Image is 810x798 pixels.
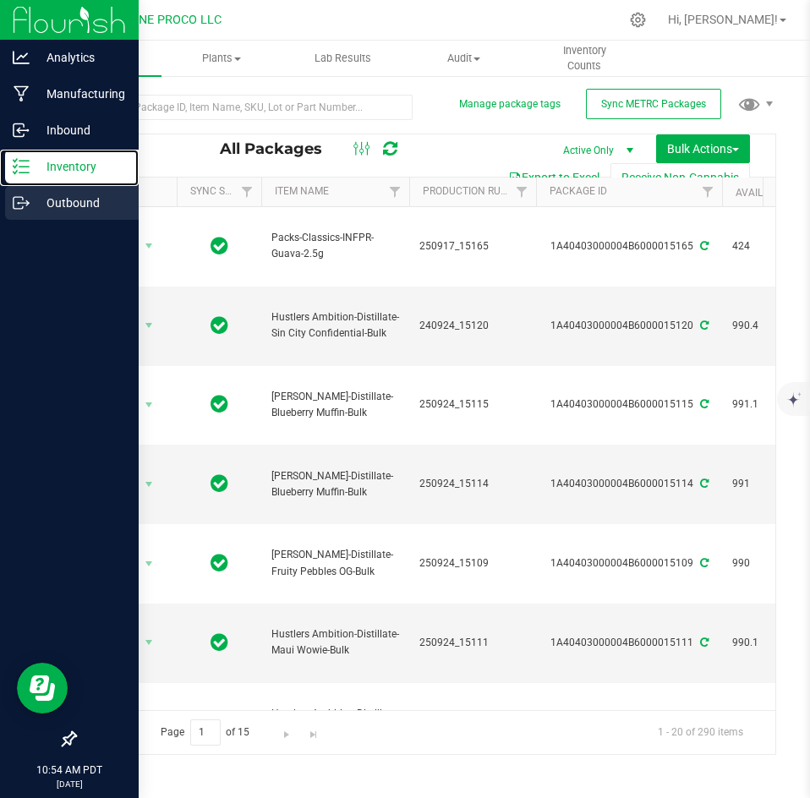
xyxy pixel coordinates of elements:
span: 991.1 [732,396,796,413]
span: Bulk Actions [667,142,739,156]
span: select [139,314,160,337]
span: Audit [404,51,523,66]
span: Hustlers Ambition-Distillate-Maui Wowie-Bulk [271,706,399,738]
div: 1A40403000004B6000015120 [534,318,725,334]
span: 990 [732,555,796,571]
span: Sync from Compliance System [698,320,709,331]
button: Manage package tags [459,97,561,112]
p: Inbound [30,120,131,140]
span: select [139,234,160,258]
span: Inventory Counts [525,43,644,74]
inline-svg: Manufacturing [13,85,30,102]
a: Package ID [550,185,607,197]
p: Inventory [30,156,131,177]
a: Go to the last page [301,719,326,742]
span: Hustlers Ambition-Distillate-Sin City Confidential-Bulk [271,309,399,342]
div: Manage settings [627,12,649,28]
span: 1 - 20 of 290 items [644,719,757,745]
iframe: Resource center [17,663,68,713]
span: 990.4 [732,318,796,334]
button: Export to Excel [497,163,610,192]
span: Page of 15 [146,719,264,746]
span: All Packages [220,139,339,158]
span: select [139,631,160,654]
span: In Sync [211,551,228,575]
div: 1A40403000004B6000015114 [534,476,725,492]
a: Filter [694,178,722,206]
span: [PERSON_NAME]-Distillate-Blueberry Muffin-Bulk [271,389,399,421]
p: Manufacturing [30,84,131,104]
span: Sync from Compliance System [698,398,709,410]
a: Lab Results [282,41,403,76]
button: Bulk Actions [656,134,750,163]
a: Available [736,187,786,199]
span: Sync from Compliance System [698,637,709,648]
span: DUNE PROCO LLC [123,13,222,27]
span: select [139,552,160,576]
span: Sync from Compliance System [698,240,709,252]
a: Item Name [275,185,329,197]
span: Lab Results [292,51,394,66]
span: In Sync [211,392,228,416]
a: Filter [508,178,536,206]
span: 424 [732,238,796,254]
span: Sync from Compliance System [698,478,709,489]
a: Plants [161,41,282,76]
span: 250924_15115 [419,396,526,413]
inline-svg: Analytics [13,49,30,66]
span: In Sync [211,631,228,654]
p: 10:54 AM PDT [8,762,131,778]
span: Hustlers Ambition-Distillate-Maui Wowie-Bulk [271,626,399,659]
a: Production Run [423,185,508,197]
input: Search Package ID, Item Name, SKU, Lot or Part Number... [74,95,413,120]
span: 991 [732,476,796,492]
span: [PERSON_NAME]-Distillate-Fruity Pebbles OG-Bulk [271,547,399,579]
p: Outbound [30,193,131,213]
button: Sync METRC Packages [586,89,721,119]
span: 250917_15165 [419,238,526,254]
span: 250924_15114 [419,476,526,492]
span: Sync METRC Packages [601,98,706,110]
span: 240924_15120 [419,318,526,334]
inline-svg: Outbound [13,194,30,211]
span: 250924_15109 [419,555,526,571]
a: Filter [381,178,409,206]
span: Packs-Classics-INFPR-Guava-2.5g [271,230,399,262]
inline-svg: Inventory [13,158,30,175]
span: Hi, [PERSON_NAME]! [668,13,778,26]
a: Go to the next page [275,719,299,742]
div: 1A40403000004B6000015165 [534,238,725,254]
span: 990.1 [732,635,796,651]
a: Inventory Counts [524,41,645,76]
span: In Sync [211,234,228,258]
input: 1 [190,719,221,746]
inline-svg: Inbound [13,122,30,139]
span: Sync from Compliance System [698,557,709,569]
a: Filter [233,178,261,206]
p: Analytics [30,47,131,68]
span: Plants [162,51,282,66]
span: select [139,393,160,417]
div: 1A40403000004B6000015111 [534,635,725,651]
p: [DATE] [8,778,131,790]
div: 1A40403000004B6000015115 [534,396,725,413]
button: Receive Non-Cannabis [610,163,750,192]
span: 250924_15111 [419,635,526,651]
a: Audit [403,41,524,76]
span: select [139,473,160,496]
div: 1A40403000004B6000015109 [534,555,725,571]
span: In Sync [211,472,228,495]
a: Sync Status [190,185,255,197]
span: In Sync [211,314,228,337]
span: [PERSON_NAME]-Distillate-Blueberry Muffin-Bulk [271,468,399,500]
